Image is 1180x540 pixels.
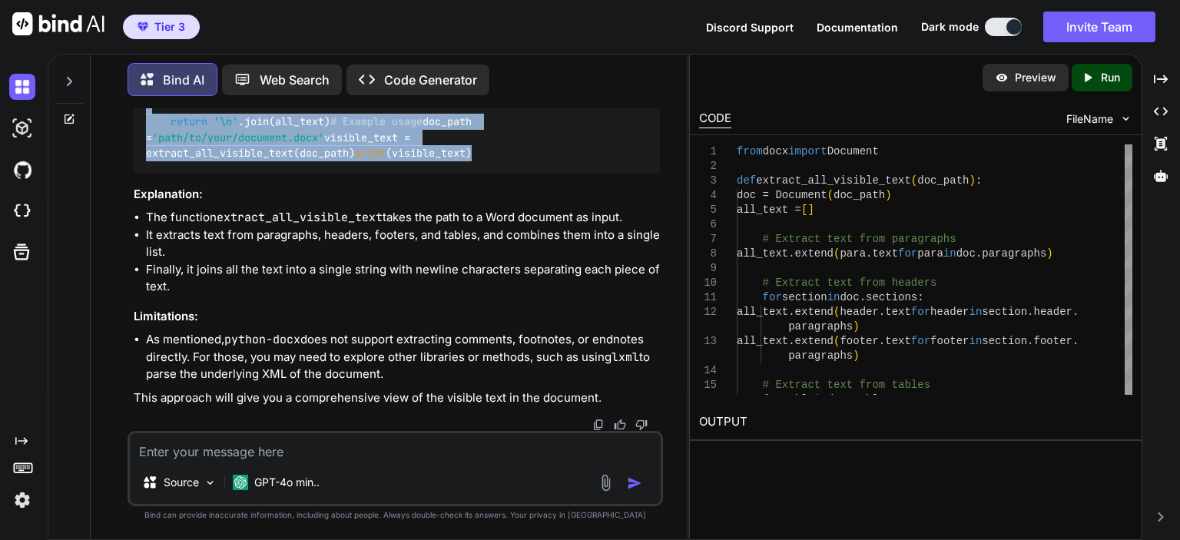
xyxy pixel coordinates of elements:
span: Discord Support [706,21,794,34]
span: all_text.extend [737,306,834,318]
p: GPT-4o min.. [254,475,320,490]
span: # Example usage [330,115,423,129]
img: darkAi-studio [9,115,35,141]
span: paragraphs [788,320,853,333]
img: attachment [597,474,615,492]
img: cloudideIcon [9,198,35,224]
span: return [171,115,207,129]
span: in [827,291,840,303]
span: : [917,291,923,303]
span: ] [808,204,814,216]
span: for [911,306,930,318]
span: paragraphs [788,350,853,362]
div: 8 [699,247,717,261]
span: : [892,393,898,406]
img: icon [627,475,642,491]
span: for [911,335,930,347]
li: Finally, it joins all the text into a single string with newline characters separating each piece... [146,261,660,296]
div: 15 [699,378,717,393]
img: premium [138,22,148,31]
span: ( [827,189,834,201]
span: in [943,247,956,260]
code: lxml [612,350,639,365]
span: section.footer. [982,335,1079,347]
p: Bind AI [163,71,204,89]
div: 13 [699,334,717,349]
div: 11 [699,290,717,305]
span: footer.text [840,335,911,347]
span: header [930,306,969,318]
span: Dark mode [921,19,979,35]
p: Run [1101,70,1120,85]
span: doc.sections [840,291,918,303]
span: para [917,247,943,260]
p: Code Generator [384,71,477,89]
span: section [782,291,827,303]
div: 16 [699,393,717,407]
div: 14 [699,363,717,378]
p: This approach will give you a comprehensive view of the visible text in the document. [134,389,660,407]
li: The function takes the path to a Word document as input. [146,209,660,227]
span: Document [827,145,879,157]
button: Discord Support [706,19,794,35]
span: doc_path [834,189,885,201]
div: 5 [699,203,717,217]
li: As mentioned, does not support extracting comments, footnotes, or endnotes directly. For those, y... [146,331,660,383]
code: python-docx [224,332,300,347]
div: 7 [699,232,717,247]
img: githubDark [9,157,35,183]
span: FileName [1066,111,1113,127]
div: 6 [699,217,717,232]
span: ) [1046,247,1052,260]
span: for [763,291,782,303]
span: Tier 3 [154,19,185,35]
div: 4 [699,188,717,203]
span: in [814,393,827,406]
span: import [788,145,827,157]
li: It extracts text from paragraphs, headers, footers, and tables, and combines them into a single l... [146,227,660,261]
span: para.text [840,247,899,260]
span: : [976,174,982,187]
img: Pick Models [204,476,217,489]
span: all_text.extend [737,335,834,347]
span: print [355,147,386,161]
div: 9 [699,261,717,276]
h2: OUTPUT [690,404,1142,440]
span: in [970,306,983,318]
span: for [763,393,782,406]
span: # Extract text from paragraphs [763,233,956,245]
span: section.header. [982,306,1079,318]
span: # Extract text from headers [763,277,937,289]
span: doc.tables [827,393,892,406]
span: doc.paragraphs [956,247,1047,260]
div: 12 [699,305,717,320]
button: Invite Team [1043,12,1155,42]
span: doc_path [917,174,969,187]
img: like [614,419,626,431]
button: premiumTier 3 [123,15,200,39]
span: for [898,247,917,260]
span: 'path/to/your/document.docx' [152,131,324,144]
span: ) [853,320,859,333]
img: copy [592,419,605,431]
code: extract_all_visible_text [217,210,383,225]
span: ) [885,189,891,201]
div: 3 [699,174,717,188]
span: extract_all_visible_text [756,174,911,187]
span: ) [853,350,859,362]
img: dislike [635,419,648,431]
h3: Explanation: [134,186,660,204]
span: ( [834,306,840,318]
div: 2 [699,159,717,174]
p: Web Search [260,71,330,89]
img: preview [995,71,1009,84]
span: ( [834,335,840,347]
p: Source [164,475,199,490]
span: def [737,174,756,187]
img: GPT-4o mini [233,475,248,490]
span: ( [834,247,840,260]
button: Documentation [817,19,898,35]
div: CODE [699,110,731,128]
span: doc = Document [737,189,827,201]
div: 10 [699,276,717,290]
